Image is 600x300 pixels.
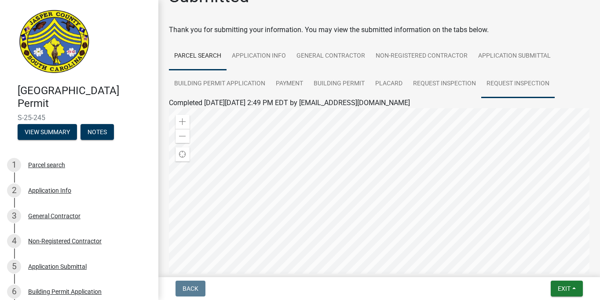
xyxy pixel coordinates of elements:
[80,129,114,136] wm-modal-confirm: Notes
[558,285,571,292] span: Exit
[7,234,21,248] div: 4
[271,70,308,98] a: Payment
[176,129,190,143] div: Zoom out
[551,281,583,296] button: Exit
[408,70,481,98] a: Request Inspection
[176,115,190,129] div: Zoom in
[183,285,198,292] span: Back
[28,187,71,194] div: Application Info
[169,25,589,35] div: Thank you for submitting your information. You may view the submitted information on the tabs below.
[176,281,205,296] button: Back
[18,113,141,122] span: S-25-245
[481,70,555,98] a: Request Inspection
[28,162,65,168] div: Parcel search
[7,285,21,299] div: 6
[7,260,21,274] div: 5
[291,42,370,70] a: General Contractor
[169,99,410,107] span: Completed [DATE][DATE] 2:49 PM EDT by [EMAIL_ADDRESS][DOMAIN_NAME]
[18,124,77,140] button: View Summary
[176,147,190,161] div: Find my location
[28,238,102,244] div: Non-Registered Contractor
[370,42,473,70] a: Non-Registered Contractor
[7,158,21,172] div: 1
[7,209,21,223] div: 3
[18,129,77,136] wm-modal-confirm: Summary
[169,70,271,98] a: Building Permit Application
[28,213,80,219] div: General Contractor
[7,183,21,198] div: 2
[227,42,291,70] a: Application Info
[169,42,227,70] a: Parcel search
[18,9,91,75] img: Jasper County, South Carolina
[473,42,556,70] a: Application Submittal
[80,124,114,140] button: Notes
[370,70,408,98] a: Placard
[18,84,151,110] h4: [GEOGRAPHIC_DATA] Permit
[28,263,87,270] div: Application Submittal
[308,70,370,98] a: Building Permit
[28,289,102,295] div: Building Permit Application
